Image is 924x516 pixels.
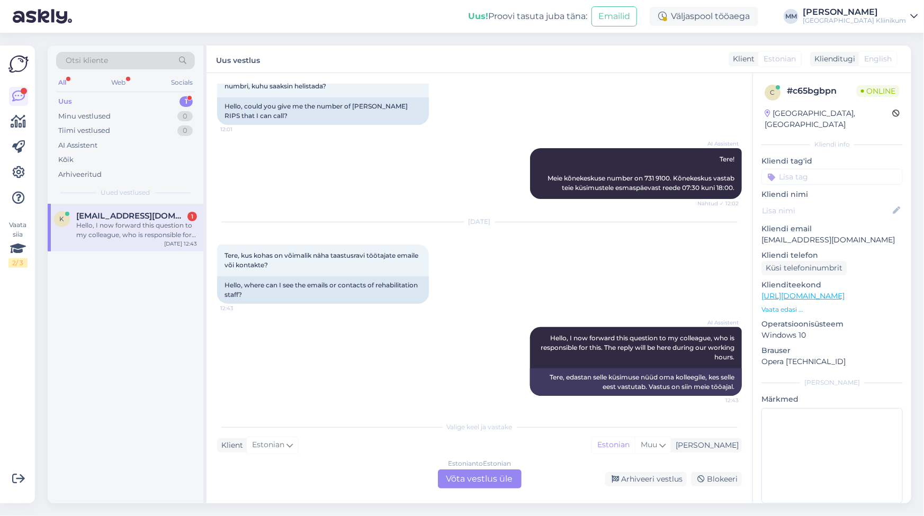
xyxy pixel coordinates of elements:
p: Kliendi nimi [761,189,903,200]
div: Tiimi vestlused [58,125,110,136]
div: Kõik [58,155,74,165]
div: Arhiveeri vestlus [605,472,687,486]
b: Uus! [468,11,488,21]
div: Küsi telefoninumbrit [761,261,847,275]
div: Kliendi info [761,140,903,149]
a: [URL][DOMAIN_NAME] [761,291,845,301]
p: Brauser [761,345,903,356]
div: Proovi tasuta juba täna: [468,10,587,23]
input: Lisa tag [761,169,903,185]
div: Väljaspool tööaega [650,7,758,26]
span: kevliiver@gmail.com [76,211,186,221]
div: Vaata siia [8,220,28,268]
p: Klienditeekond [761,279,903,291]
p: Kliendi email [761,223,903,234]
p: Märkmed [761,394,903,405]
div: Socials [169,76,195,89]
span: 12:43 [699,396,739,404]
div: All [56,76,68,89]
div: MM [784,9,799,24]
input: Lisa nimi [762,205,891,216]
span: Otsi kliente [66,55,108,66]
span: Nähtud ✓ 12:02 [697,200,739,207]
span: Estonian [252,439,284,451]
div: 1 [180,96,193,107]
div: [GEOGRAPHIC_DATA] Kliinikum [803,16,906,25]
img: Askly Logo [8,54,29,74]
div: Arhiveeritud [58,169,102,180]
div: [PERSON_NAME] [671,440,739,451]
span: 12:01 [220,125,260,133]
div: Klient [217,440,243,451]
a: [PERSON_NAME][GEOGRAPHIC_DATA] Kliinikum [803,8,918,25]
div: Hello, could you give me the number of [PERSON_NAME] RIPS that I can call? [217,97,429,125]
button: Emailid [591,6,637,26]
span: Estonian [764,53,796,65]
div: [PERSON_NAME] [803,8,906,16]
div: 2 / 3 [8,258,28,268]
p: Kliendi telefon [761,250,903,261]
span: Uued vestlused [101,188,150,197]
div: Võta vestlus üle [438,469,522,488]
div: Hello, where can I see the emails or contacts of rehabilitation staff? [217,276,429,304]
div: # c65bgbpn [787,85,857,97]
span: AI Assistent [699,140,739,148]
p: Vaata edasi ... [761,305,903,314]
div: [DATE] 12:43 [164,240,197,248]
div: Klienditugi [810,53,855,65]
div: Valige keel ja vastake [217,422,742,432]
div: Minu vestlused [58,111,111,122]
span: AI Assistent [699,319,739,327]
div: 0 [177,111,193,122]
span: Muu [641,440,657,449]
div: 0 [177,125,193,136]
div: Tere, edastan selle küsimuse nüüd oma kolleegile, kes selle eest vastutab. Vastus on siin meie tö... [530,368,742,396]
div: [DATE] [217,217,742,227]
span: Online [857,85,900,97]
div: Hello, I now forward this question to my colleague, who is responsible for this. The reply will b... [76,221,197,240]
span: c [770,88,775,96]
span: Hello, I now forward this question to my colleague, who is responsible for this. The reply will b... [541,334,736,361]
div: Klient [729,53,755,65]
div: [GEOGRAPHIC_DATA], [GEOGRAPHIC_DATA] [765,108,892,130]
p: Windows 10 [761,330,903,341]
span: Tere, kus kohas on võimalik näha taastusravi töötajate emaile või kontakte? [225,251,420,269]
div: Estonian to Estonian [448,459,511,468]
p: Opera [TECHNICAL_ID] [761,356,903,367]
div: 1 [187,212,197,221]
p: Operatsioonisüsteem [761,319,903,330]
span: 12:43 [220,304,260,312]
span: English [864,53,892,65]
p: [EMAIL_ADDRESS][DOMAIN_NAME] [761,234,903,246]
div: Web [110,76,128,89]
p: Kliendi tag'id [761,156,903,167]
label: Uus vestlus [216,52,260,66]
div: AI Assistent [58,140,97,151]
div: [PERSON_NAME] [761,378,903,387]
div: Blokeeri [691,472,742,486]
span: k [60,215,65,223]
div: Estonian [592,437,635,453]
div: Uus [58,96,72,107]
